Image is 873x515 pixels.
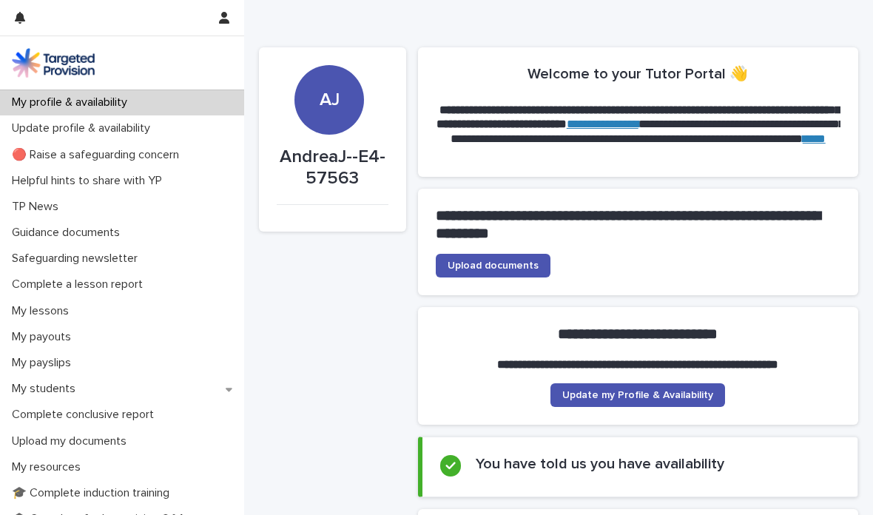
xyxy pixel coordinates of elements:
[277,147,388,189] p: AndreaJ--E4-57563
[6,121,162,135] p: Update profile & availability
[6,95,139,110] p: My profile & availability
[6,356,83,370] p: My payslips
[6,330,83,344] p: My payouts
[562,390,713,400] span: Update my Profile & Availability
[6,252,149,266] p: Safeguarding newsletter
[294,20,364,111] div: AJ
[6,174,174,188] p: Helpful hints to share with YP
[436,254,550,277] a: Upload documents
[527,65,748,83] h2: Welcome to your Tutor Portal 👋
[6,148,191,162] p: 🔴 Raise a safeguarding concern
[6,434,138,448] p: Upload my documents
[6,304,81,318] p: My lessons
[6,408,166,422] p: Complete conclusive report
[6,460,92,474] p: My resources
[6,226,132,240] p: Guidance documents
[6,277,155,292] p: Complete a lesson report
[476,455,724,473] h2: You have told us you have availability
[6,382,87,396] p: My students
[550,383,725,407] a: Update my Profile & Availability
[12,48,95,78] img: M5nRWzHhSzIhMunXDL62
[6,200,70,214] p: TP News
[6,486,181,500] p: 🎓 Complete induction training
[448,260,539,271] span: Upload documents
